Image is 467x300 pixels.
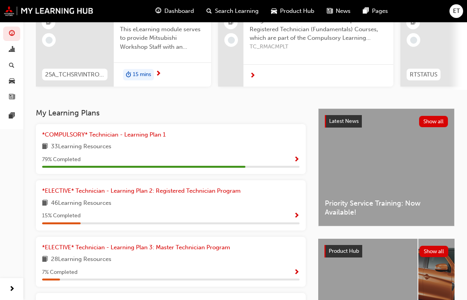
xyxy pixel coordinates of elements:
span: learningRecordVerb_NONE-icon [410,37,417,44]
span: search-icon [9,62,14,69]
span: 28 Learning Resources [51,255,111,264]
span: Show Progress [294,213,300,220]
span: next-icon [250,73,256,80]
span: booktick-icon [46,18,51,28]
span: car-icon [9,78,15,85]
span: duration-icon [126,70,131,80]
a: search-iconSearch Learning [200,3,265,19]
span: booktick-icon [228,18,234,28]
span: This eLearning module serves to provide Mitsubishi Workshop Staff with an introduction to the 25M... [120,25,205,51]
a: guage-iconDashboard [149,3,200,19]
span: ET [453,7,460,16]
span: Assigned once Technicians have completed the Registered Technician (Fundamentals) Courses, which ... [250,16,387,43]
span: next-icon [9,284,15,294]
span: news-icon [327,6,333,16]
span: book-icon [42,142,48,152]
span: 7 % Completed [42,268,78,277]
span: booktick-icon [411,18,416,28]
span: pages-icon [363,6,369,16]
span: Priority Service Training: Now Available! [325,199,448,217]
span: *ELECTIVE* Technician - Learning Plan 3: Master Technician Program [42,244,230,251]
span: chart-icon [9,46,15,53]
span: 25A_TCHSRVINTRO_M [45,70,104,79]
span: Dashboard [164,7,194,16]
a: pages-iconPages [357,3,394,19]
a: car-iconProduct Hub [265,3,321,19]
span: learningRecordVerb_NONE-icon [46,37,53,44]
span: book-icon [42,199,48,208]
span: Show Progress [294,269,300,276]
h3: My Learning Plans [36,108,306,117]
a: Product HubShow all [324,245,448,257]
span: guage-icon [155,6,161,16]
span: Latest News [329,118,359,124]
span: *COMPULSORY* Technician - Learning Plan 1 [42,131,166,138]
span: Pages [372,7,388,16]
button: Show all [419,116,448,127]
span: News [336,7,351,16]
button: Show Progress [294,155,300,165]
span: 15 mins [133,70,151,79]
span: Show Progress [294,156,300,163]
span: guage-icon [9,30,15,37]
span: Product Hub [329,248,359,254]
span: learningRecordVerb_NONE-icon [228,37,235,44]
button: Show Progress [294,211,300,221]
span: Search Learning [215,7,259,16]
span: car-icon [271,6,277,16]
span: Product Hub [280,7,314,16]
span: RTSTATUS [410,70,437,79]
span: 15 % Completed [42,211,81,220]
a: *ELECTIVE* Technician - Learning Plan 2: Registered Technician Program [42,186,244,195]
button: Show Progress [294,268,300,277]
a: Latest NewsShow all [325,115,448,128]
span: search-icon [206,6,212,16]
span: *ELECTIVE* Technician - Learning Plan 2: Registered Technician Program [42,187,241,194]
span: book-icon [42,255,48,264]
button: ET [449,4,463,18]
span: 33 Learning Resources [51,142,111,152]
a: *COMPULSORY* Technician - Learning Plan 1 [42,130,169,139]
a: news-iconNews [321,3,357,19]
span: 46 Learning Resources [51,199,111,208]
span: 79 % Completed [42,155,81,164]
span: next-icon [155,71,161,78]
span: TC_RMACMPLT [250,43,387,51]
button: Show all [419,246,449,257]
img: mmal [4,6,93,16]
span: pages-icon [9,113,15,120]
a: *ELECTIVE* Technician - Learning Plan 3: Master Technician Program [42,243,233,252]
a: Latest NewsShow allPriority Service Training: Now Available! [318,108,455,226]
span: news-icon [9,94,15,101]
